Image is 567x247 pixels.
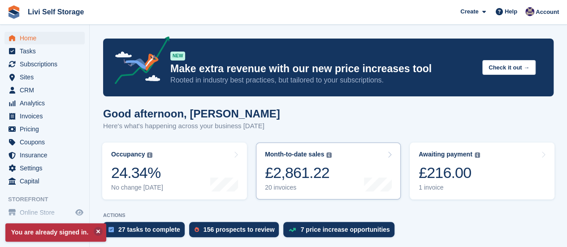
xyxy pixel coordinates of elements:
[300,226,390,233] div: 7 price increase opportunities
[419,184,480,191] div: 1 invoice
[170,75,475,85] p: Rooted in industry best practices, but tailored to your subscriptions.
[20,149,74,161] span: Insurance
[419,164,480,182] div: £216.00
[170,62,475,75] p: Make extra revenue with our new price increases tool
[189,222,284,242] a: 156 prospects to review
[326,152,332,158] img: icon-info-grey-7440780725fd019a000dd9b08b2336e03edf1995a4989e88bcd33f0948082b44.svg
[283,222,398,242] a: 7 price increase opportunities
[5,223,106,242] p: You are already signed in.
[525,7,534,16] img: Jim
[4,136,85,148] a: menu
[4,123,85,135] a: menu
[20,45,74,57] span: Tasks
[103,222,189,242] a: 27 tasks to complete
[108,227,114,232] img: task-75834270c22a3079a89374b754ae025e5fb1db73e45f91037f5363f120a921f8.svg
[20,110,74,122] span: Invoices
[482,60,536,75] button: Check it out →
[256,143,401,199] a: Month-to-date sales £2,861.22 20 invoices
[107,36,170,87] img: price-adjustments-announcement-icon-8257ccfd72463d97f412b2fc003d46551f7dbcb40ab6d574587a9cd5c0d94...
[410,143,554,199] a: Awaiting payment £216.00 1 invoice
[4,175,85,187] a: menu
[20,175,74,187] span: Capital
[20,123,74,135] span: Pricing
[505,7,517,16] span: Help
[102,143,247,199] a: Occupancy 24.34% No change [DATE]
[4,110,85,122] a: menu
[111,184,163,191] div: No change [DATE]
[4,97,85,109] a: menu
[20,58,74,70] span: Subscriptions
[74,207,85,218] a: Preview store
[4,206,85,219] a: menu
[536,8,559,17] span: Account
[20,97,74,109] span: Analytics
[265,151,324,158] div: Month-to-date sales
[103,108,280,120] h1: Good afternoon, [PERSON_NAME]
[20,136,74,148] span: Coupons
[419,151,472,158] div: Awaiting payment
[118,226,180,233] div: 27 tasks to complete
[4,149,85,161] a: menu
[265,164,332,182] div: £2,861.22
[103,212,554,218] p: ACTIONS
[103,121,280,131] p: Here's what's happening across your business [DATE]
[475,152,480,158] img: icon-info-grey-7440780725fd019a000dd9b08b2336e03edf1995a4989e88bcd33f0948082b44.svg
[289,228,296,232] img: price_increase_opportunities-93ffe204e8149a01c8c9dc8f82e8f89637d9d84a8eef4429ea346261dce0b2c0.svg
[20,162,74,174] span: Settings
[4,45,85,57] a: menu
[20,71,74,83] span: Sites
[20,206,74,219] span: Online Store
[265,184,332,191] div: 20 invoices
[4,84,85,96] a: menu
[111,151,145,158] div: Occupancy
[460,7,478,16] span: Create
[4,32,85,44] a: menu
[7,5,21,19] img: stora-icon-8386f47178a22dfd0bd8f6a31ec36ba5ce8667c1dd55bd0f319d3a0aa187defe.svg
[24,4,87,19] a: Livi Self Storage
[4,58,85,70] a: menu
[195,227,199,232] img: prospect-51fa495bee0391a8d652442698ab0144808aea92771e9ea1ae160a38d050c398.svg
[203,226,275,233] div: 156 prospects to review
[147,152,152,158] img: icon-info-grey-7440780725fd019a000dd9b08b2336e03edf1995a4989e88bcd33f0948082b44.svg
[20,84,74,96] span: CRM
[4,162,85,174] a: menu
[170,52,185,61] div: NEW
[4,71,85,83] a: menu
[8,195,89,204] span: Storefront
[111,164,163,182] div: 24.34%
[20,32,74,44] span: Home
